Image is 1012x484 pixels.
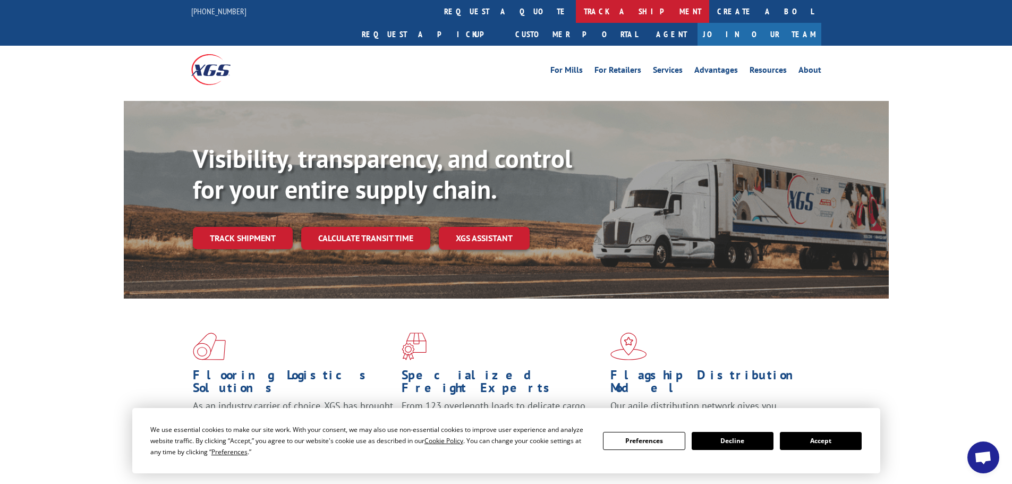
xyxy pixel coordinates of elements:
[507,23,645,46] a: Customer Portal
[402,369,602,400] h1: Specialized Freight Experts
[550,66,583,78] a: For Mills
[439,227,530,250] a: XGS ASSISTANT
[402,400,602,447] p: From 123 overlength loads to delicate cargo, our experienced staff knows the best way to move you...
[645,23,698,46] a: Agent
[653,66,683,78] a: Services
[698,23,821,46] a: Join Our Team
[610,400,806,424] span: Our agile distribution network gives you nationwide inventory management on demand.
[692,432,773,450] button: Decline
[193,400,393,437] span: As an industry carrier of choice, XGS has brought innovation and dedication to flooring logistics...
[193,333,226,360] img: xgs-icon-total-supply-chain-intelligence-red
[610,369,811,400] h1: Flagship Distribution Model
[301,227,430,250] a: Calculate transit time
[193,227,293,249] a: Track shipment
[193,369,394,400] h1: Flooring Logistics Solutions
[780,432,862,450] button: Accept
[191,6,246,16] a: [PHONE_NUMBER]
[150,424,590,457] div: We use essential cookies to make our site work. With your consent, we may also use non-essential ...
[694,66,738,78] a: Advantages
[594,66,641,78] a: For Retailers
[798,66,821,78] a: About
[211,447,248,456] span: Preferences
[424,436,463,445] span: Cookie Policy
[354,23,507,46] a: Request a pickup
[402,333,427,360] img: xgs-icon-focused-on-flooring-red
[750,66,787,78] a: Resources
[603,432,685,450] button: Preferences
[610,333,647,360] img: xgs-icon-flagship-distribution-model-red
[132,408,880,473] div: Cookie Consent Prompt
[193,142,572,206] b: Visibility, transparency, and control for your entire supply chain.
[967,441,999,473] a: Open chat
